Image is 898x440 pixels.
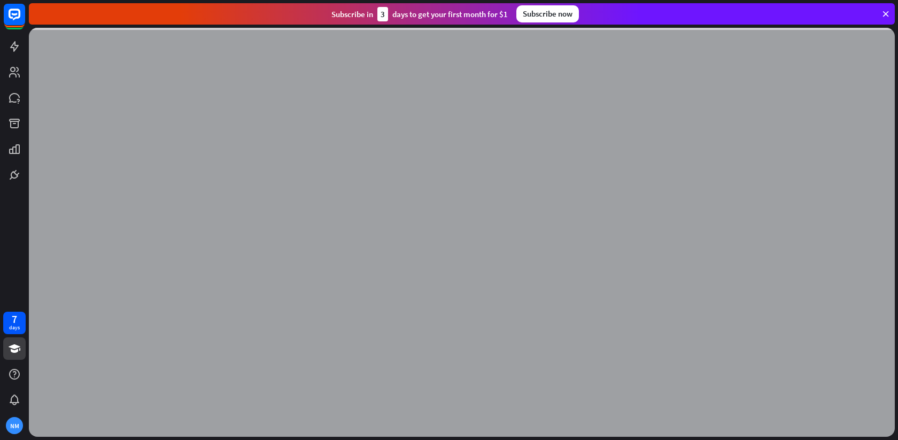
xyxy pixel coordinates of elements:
div: 7 [12,314,17,324]
div: NM [6,417,23,434]
div: Subscribe now [516,5,579,22]
div: Subscribe in days to get your first month for $1 [331,7,508,21]
a: 7 days [3,312,26,334]
div: 3 [377,7,388,21]
div: days [9,324,20,331]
